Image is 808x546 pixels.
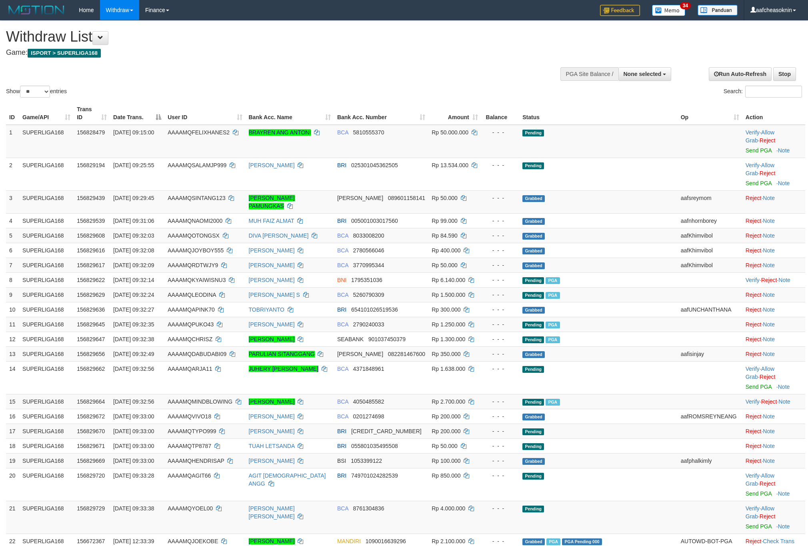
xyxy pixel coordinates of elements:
span: Grabbed [522,233,545,240]
td: SUPERLIGA168 [19,190,74,213]
td: 5 [6,228,19,243]
a: [PERSON_NAME] [249,413,295,420]
span: 156829662 [77,366,105,372]
span: ISPORT > SUPERLIGA168 [28,49,101,58]
td: · · [742,272,805,287]
td: SUPERLIGA168 [19,346,74,361]
span: Copy 1795351036 to clipboard [351,277,382,283]
span: Rp 350.000 [432,351,460,357]
div: - - - [484,128,516,136]
span: Copy 2780566046 to clipboard [353,247,384,254]
th: Amount: activate to sort column ascending [428,102,481,125]
a: Note [763,336,775,342]
label: Show entries [6,86,67,98]
span: AAAAMQNAOMI2000 [168,218,222,224]
a: Reject [746,428,762,434]
span: 156829539 [77,218,105,224]
span: Grabbed [522,307,545,314]
a: Note [778,490,790,497]
span: AAAAMQFELIXHANES2 [168,129,230,136]
span: BCA [337,366,348,372]
span: [DATE] 09:32:09 [113,262,154,268]
td: aafKhimvibol [678,228,742,243]
a: Note [778,180,790,186]
span: BRI [337,306,346,313]
td: 13 [6,346,19,361]
td: aafsreymom [678,190,742,213]
span: 156829645 [77,321,105,328]
a: Allow Grab [746,472,774,487]
span: Copy 654101026519536 to clipboard [351,306,398,313]
span: Rp 1.250.000 [432,321,465,328]
span: None selected [624,71,662,77]
span: [DATE] 09:32:56 [113,398,154,405]
span: 156828479 [77,129,105,136]
span: AAAAMQKYAIWISNU3 [168,277,226,283]
a: Allow Grab [746,366,774,380]
div: - - - [484,161,516,169]
td: aafUNCHANTHANA [678,302,742,317]
div: - - - [484,276,516,284]
span: 156829629 [77,292,105,298]
span: · [746,129,774,144]
td: · [742,332,805,346]
a: BRAYREN ANG ANTONI [249,129,311,136]
span: AAAAMQPUKO43 [168,321,214,328]
h1: Withdraw List [6,29,531,45]
a: Reject [760,480,776,487]
span: Grabbed [522,351,545,358]
a: Allow Grab [746,505,774,520]
span: 156829636 [77,306,105,313]
th: User ID: activate to sort column ascending [164,102,245,125]
a: Reject [760,170,776,176]
td: 7 [6,258,19,272]
span: AAAAMQDABUDABI09 [168,351,226,357]
span: SEABANK [337,336,364,342]
div: - - - [484,320,516,328]
div: - - - [484,261,516,269]
span: 156829439 [77,195,105,201]
th: ID [6,102,19,125]
a: Reject [746,247,762,254]
a: Reject [761,398,777,405]
span: 156829664 [77,398,105,405]
a: Check Trans [763,538,794,544]
a: Note [763,443,775,449]
td: SUPERLIGA168 [19,394,74,409]
a: Send PGA [746,384,772,390]
span: [DATE] 09:15:00 [113,129,154,136]
span: Copy 082281467600 to clipboard [388,351,425,357]
span: BNI [337,277,346,283]
span: Pending [522,322,544,328]
a: [PERSON_NAME] [PERSON_NAME] [249,505,295,520]
a: [PERSON_NAME] PAMUNGKAS [249,195,295,209]
img: Button%20Memo.svg [652,5,686,16]
td: aafKhimvibol [678,258,742,272]
a: [PERSON_NAME] [249,162,295,168]
span: BCA [337,232,348,239]
td: SUPERLIGA168 [19,317,74,332]
span: 156829622 [77,277,105,283]
td: SUPERLIGA168 [19,302,74,317]
span: Rp 13.534.000 [432,162,468,168]
span: Rp 1.638.000 [432,366,465,372]
td: · [742,228,805,243]
a: Allow Grab [746,162,774,176]
span: Copy 8033008200 to clipboard [353,232,384,239]
span: Copy 2790240033 to clipboard [353,321,384,328]
a: Verify [746,505,760,512]
a: MUH FAIZ ALMAT [249,218,294,224]
span: BCA [337,321,348,328]
select: Showentries [20,86,50,98]
span: Marked by aafsoycanthlai [546,322,560,328]
span: Rp 50.000 [432,195,458,201]
a: Note [778,277,790,283]
a: Note [778,147,790,154]
span: Copy 089601158141 to clipboard [388,195,425,201]
a: Verify [746,277,760,283]
a: Reject [760,374,776,380]
td: · [742,243,805,258]
th: Status [519,102,677,125]
a: Reject [746,538,762,544]
span: Pending [522,130,544,136]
